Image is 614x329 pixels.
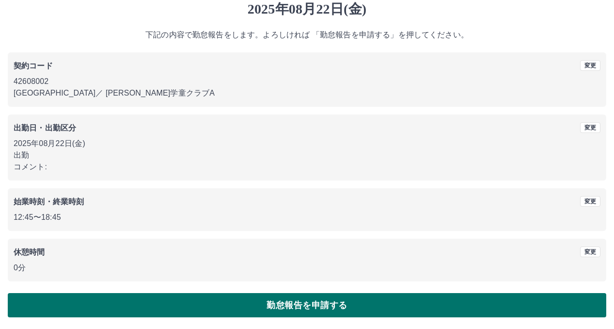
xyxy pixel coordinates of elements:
button: 勤怠報告を申請する [8,293,606,317]
p: コメント: [14,161,600,173]
button: 変更 [580,122,600,133]
button: 変更 [580,60,600,71]
p: 出勤 [14,149,600,161]
h1: 2025年08月22日(金) [8,1,606,17]
p: 下記の内容で勤怠報告をします。よろしければ 「勤怠報告を申請する」を押してください。 [8,29,606,41]
b: 出勤日・出勤区分 [14,124,76,132]
b: 始業時刻・終業時刻 [14,197,84,206]
p: 12:45 〜 18:45 [14,212,600,223]
p: 0分 [14,262,600,274]
b: 契約コード [14,62,53,70]
button: 変更 [580,247,600,257]
b: 休憩時間 [14,248,45,256]
p: 42608002 [14,76,600,87]
button: 変更 [580,196,600,207]
p: 2025年08月22日(金) [14,138,600,149]
p: [GEOGRAPHIC_DATA] ／ [PERSON_NAME]学童クラブA [14,87,600,99]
